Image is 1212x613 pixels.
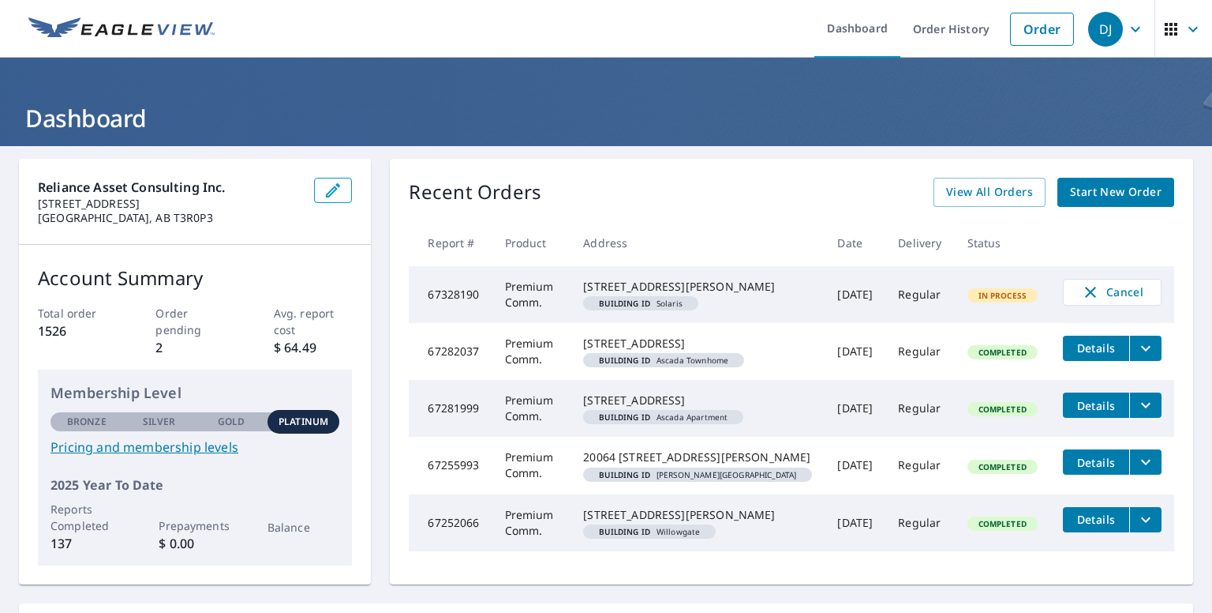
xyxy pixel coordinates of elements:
[885,323,954,380] td: Regular
[1129,449,1161,475] button: filesDropdownBtn-67255993
[1063,393,1129,418] button: detailsBtn-67281999
[1057,178,1174,207] a: Start New Order
[583,393,812,408] div: [STREET_ADDRESS]
[599,299,650,307] em: Building ID
[969,461,1036,472] span: Completed
[409,220,492,266] th: Report #
[589,356,738,364] span: Ascada Townhome
[599,528,650,536] em: Building ID
[589,299,692,307] span: Solaris
[969,518,1036,529] span: Completed
[492,380,571,437] td: Premium Comm.
[409,323,492,380] td: 67282037
[1010,13,1074,46] a: Order
[825,437,885,494] td: [DATE]
[492,266,571,323] td: Premium Comm.
[599,356,650,364] em: Building ID
[1063,336,1129,361] button: detailsBtn-67282037
[583,507,812,523] div: [STREET_ADDRESS][PERSON_NAME]
[825,220,885,266] th: Date
[1072,398,1120,413] span: Details
[1070,182,1161,202] span: Start New Order
[933,178,1046,207] a: View All Orders
[50,476,339,495] p: 2025 Year To Date
[218,415,245,429] p: Gold
[583,449,812,465] div: 20064 [STREET_ADDRESS][PERSON_NAME]
[38,211,301,225] p: [GEOGRAPHIC_DATA], AB T3R0P3
[159,534,231,553] p: $ 0.00
[50,534,123,553] p: 137
[1063,279,1161,306] button: Cancel
[267,519,340,536] p: Balance
[409,437,492,494] td: 67255993
[599,413,650,421] em: Building ID
[38,264,352,292] p: Account Summary
[583,336,812,352] div: [STREET_ADDRESS]
[969,347,1036,358] span: Completed
[279,415,328,429] p: Platinum
[1129,393,1161,418] button: filesDropdownBtn-67281999
[409,495,492,551] td: 67252066
[825,323,885,380] td: [DATE]
[1063,449,1129,475] button: detailsBtn-67255993
[409,266,492,323] td: 67328190
[825,495,885,551] td: [DATE]
[38,197,301,211] p: [STREET_ADDRESS]
[50,501,123,534] p: Reports Completed
[825,380,885,437] td: [DATE]
[155,338,234,357] p: 2
[28,17,215,41] img: EV Logo
[409,178,541,207] p: Recent Orders
[1088,12,1123,47] div: DJ
[492,495,571,551] td: Premium Comm.
[589,413,737,421] span: Ascada Apartment
[274,305,353,338] p: Avg. report cost
[159,517,231,534] p: Prepayments
[1063,507,1129,532] button: detailsBtn-67252066
[492,220,571,266] th: Product
[885,220,954,266] th: Delivery
[492,323,571,380] td: Premium Comm.
[955,220,1051,266] th: Status
[1129,336,1161,361] button: filesDropdownBtn-67282037
[155,305,234,338] p: Order pending
[570,220,825,266] th: Address
[1129,507,1161,532] button: filesDropdownBtn-67252066
[67,415,107,429] p: Bronze
[409,380,492,437] td: 67281999
[274,338,353,357] p: $ 64.49
[1072,455,1120,470] span: Details
[885,495,954,551] td: Regular
[38,178,301,197] p: Reliance Asset Consulting Inc.
[50,438,339,457] a: Pricing and membership levels
[589,471,806,479] span: [PERSON_NAME][GEOGRAPHIC_DATA]
[599,471,650,479] em: Building ID
[969,290,1037,301] span: In Process
[589,528,709,536] span: Willowgate
[885,380,954,437] td: Regular
[38,305,117,322] p: Total order
[885,266,954,323] td: Regular
[50,382,339,404] p: Membership Level
[583,279,812,295] div: [STREET_ADDRESS][PERSON_NAME]
[969,404,1036,415] span: Completed
[885,437,954,494] td: Regular
[143,415,176,429] p: Silver
[492,437,571,494] td: Premium Comm.
[1072,340,1120,355] span: Details
[1079,283,1145,302] span: Cancel
[1072,512,1120,527] span: Details
[19,102,1193,134] h1: Dashboard
[825,266,885,323] td: [DATE]
[38,322,117,340] p: 1526
[946,182,1033,202] span: View All Orders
